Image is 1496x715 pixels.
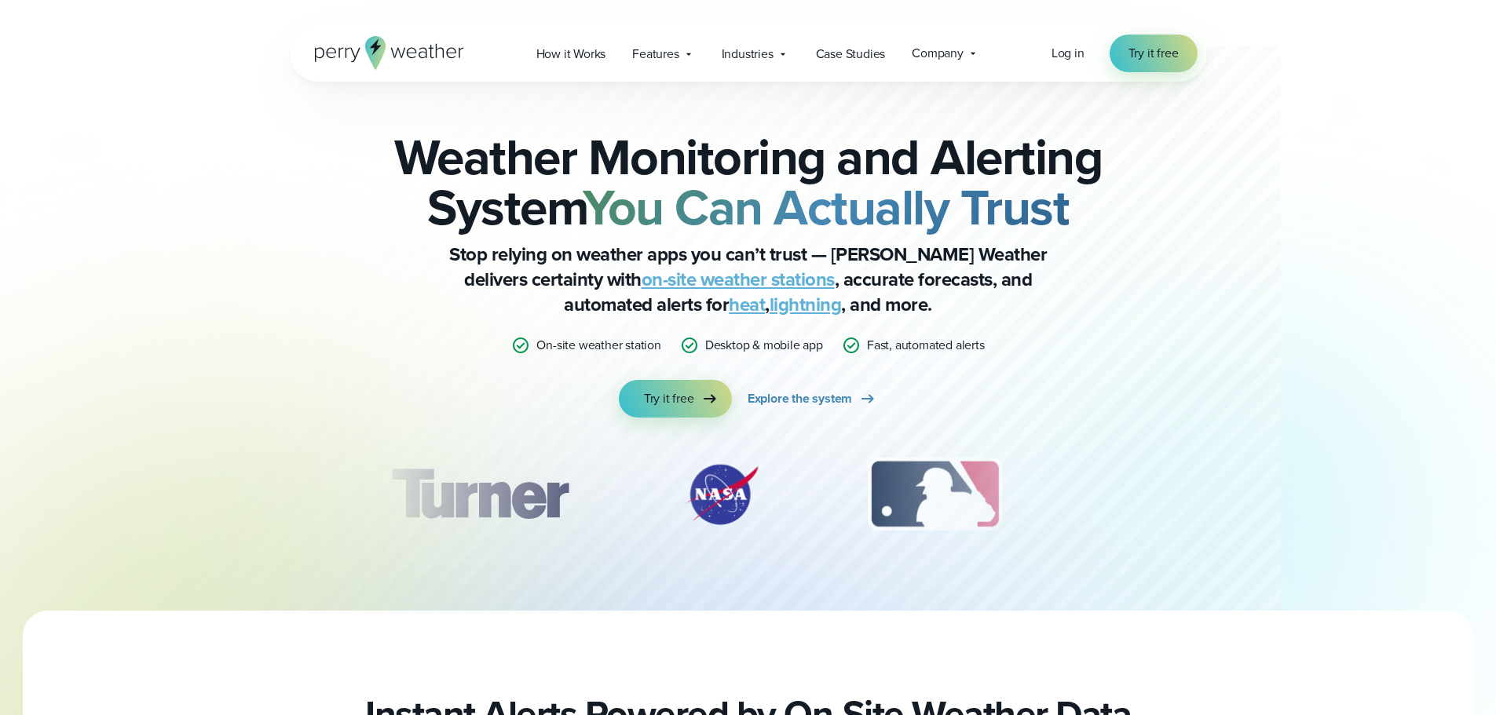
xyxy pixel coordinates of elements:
[852,455,1018,534] div: 3 of 12
[667,455,777,534] img: NASA.svg
[705,336,823,355] p: Desktop & mobile app
[1093,455,1219,534] div: 4 of 12
[644,389,694,408] span: Try it free
[722,45,774,64] span: Industries
[523,38,620,70] a: How it Works
[368,455,1128,542] div: slideshow
[748,389,852,408] span: Explore the system
[852,455,1018,534] img: MLB.svg
[536,336,660,355] p: On-site weather station
[1093,455,1219,534] img: PGA.svg
[536,45,606,64] span: How it Works
[667,455,777,534] div: 2 of 12
[368,132,1128,232] h2: Weather Monitoring and Alerting System
[770,290,842,319] a: lightning
[748,380,877,418] a: Explore the system
[434,242,1063,317] p: Stop relying on weather apps you can’t trust — [PERSON_NAME] Weather delivers certainty with , ac...
[1052,44,1085,62] span: Log in
[867,336,985,355] p: Fast, automated alerts
[368,455,591,534] div: 1 of 12
[619,380,732,418] a: Try it free
[642,265,835,294] a: on-site weather stations
[1110,35,1198,72] a: Try it free
[368,455,591,534] img: Turner-Construction_1.svg
[583,170,1069,244] strong: You Can Actually Trust
[1128,44,1179,63] span: Try it free
[729,290,765,319] a: heat
[816,45,886,64] span: Case Studies
[632,45,679,64] span: Features
[1052,44,1085,63] a: Log in
[803,38,899,70] a: Case Studies
[912,44,964,63] span: Company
